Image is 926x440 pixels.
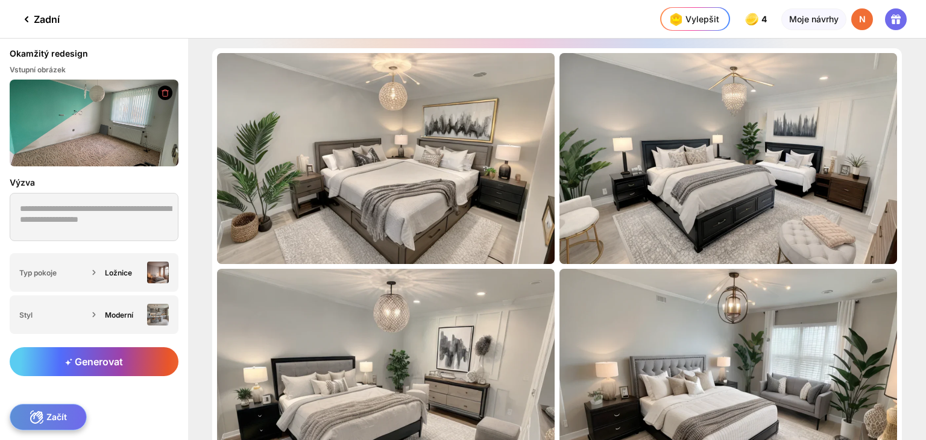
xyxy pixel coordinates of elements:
font: Vylepšit [685,14,719,24]
font: Moje návrhy [789,14,839,24]
font: Styl [19,310,33,319]
font: Začít [46,412,67,422]
font: Vstupní obrázek [10,65,66,74]
font: Výzva [10,177,35,187]
font: N [859,14,866,24]
img: upgrade-nav-btn-icon.gif [666,10,685,29]
font: Moderní [105,310,133,319]
font: Zadní [34,13,60,25]
font: Okamžitý redesign [10,48,88,58]
font: Generovat [75,356,123,368]
font: Ložnice [105,268,132,277]
font: 4 [761,14,767,24]
font: Typ pokoje [19,268,57,277]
